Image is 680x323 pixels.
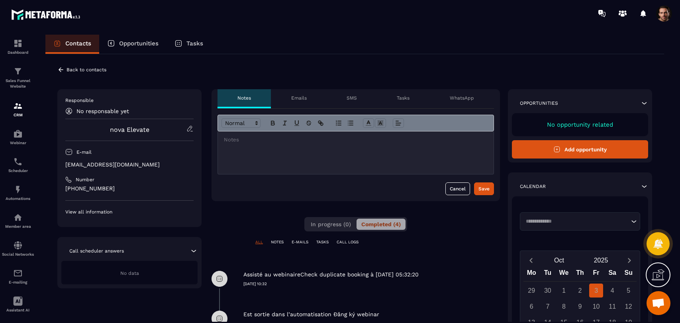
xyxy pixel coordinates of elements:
button: Previous month [523,255,538,266]
div: 6 [525,300,539,313]
input: Search for option [523,217,629,225]
p: CALL LOGS [337,239,359,245]
p: View all information [65,209,194,215]
p: Member area [2,224,34,229]
div: Sa [604,267,621,281]
p: Tasks [186,40,203,47]
p: Notes [237,95,251,101]
p: [EMAIL_ADDRESS][DOMAIN_NAME] [65,161,194,168]
p: NOTES [271,239,284,245]
a: schedulerschedulerScheduler [2,151,34,179]
span: In progress (0) [311,221,351,227]
div: 29 [525,284,539,298]
p: Opportunities [119,40,159,47]
img: formation [13,67,23,76]
img: logo [11,7,83,22]
a: formationformationSales Funnel Website [2,61,34,95]
span: No data [120,270,139,276]
span: Completed (4) [361,221,401,227]
a: nova Elevate [110,126,149,133]
p: Call scheduler answers [69,248,124,254]
div: Search for option [520,212,640,231]
p: CRM [2,113,34,117]
a: Tasks [167,35,211,54]
button: Save [474,182,494,195]
div: Mở cuộc trò chuyện [647,291,670,315]
p: E-mailing [2,280,34,284]
button: Add opportunity [512,140,648,159]
p: Assisté au webinaireCheck duplicate booking à [DATE] 05:32:20 [243,271,419,278]
div: 30 [541,284,555,298]
button: Open years overlay [580,253,622,267]
div: 8 [557,300,571,313]
button: Completed (4) [357,219,406,230]
div: 12 [621,300,635,313]
div: 11 [606,300,619,313]
a: automationsautomationsMember area [2,207,34,235]
a: emailemailE-mailing [2,262,34,290]
a: formationformationCRM [2,95,34,123]
p: Assistant AI [2,308,34,312]
p: E-MAILS [292,239,308,245]
p: SMS [347,95,357,101]
div: 10 [589,300,603,313]
p: Contacts [65,40,91,47]
p: Opportunities [520,100,558,106]
div: Mo [523,267,540,281]
p: Social Networks [2,252,34,256]
div: 1 [557,284,571,298]
p: [PHONE_NUMBER] [65,185,194,192]
p: Scheduler [2,168,34,173]
img: email [13,268,23,278]
img: formation [13,101,23,111]
img: scheduler [13,157,23,166]
p: Responsible [65,97,194,104]
a: social-networksocial-networkSocial Networks [2,235,34,262]
img: automations [13,213,23,222]
div: Tu [540,267,556,281]
button: Next month [622,255,637,266]
div: Save [478,185,490,193]
p: Est sortie dans l’automatisation Đăng ký webinar [243,311,379,318]
div: 9 [573,300,587,313]
button: Cancel [445,182,470,195]
img: automations [13,185,23,194]
div: 3 [589,284,603,298]
a: automationsautomationsWebinar [2,123,34,151]
button: Open months overlay [538,253,580,267]
p: No opportunity related [520,121,640,128]
div: 2 [573,284,587,298]
a: formationformationDashboard [2,33,34,61]
p: Automations [2,196,34,201]
div: Th [572,267,588,281]
p: Webinar [2,141,34,145]
a: Assistant AI [2,290,34,318]
p: Dashboard [2,50,34,55]
img: social-network [13,241,23,250]
p: Back to contacts [67,67,106,72]
p: WhatsApp [450,95,474,101]
p: Calendar [520,183,546,190]
div: Fr [588,267,604,281]
img: automations [13,129,23,139]
a: Contacts [45,35,99,54]
p: E-mail [76,149,92,155]
a: automationsautomationsAutomations [2,179,34,207]
p: [DATE] 10:32 [243,281,500,287]
img: formation [13,39,23,48]
p: Number [76,176,94,183]
p: TASKS [316,239,329,245]
p: ALL [255,239,263,245]
p: Emails [291,95,307,101]
a: Opportunities [99,35,167,54]
p: No responsable yet [76,108,129,114]
button: In progress (0) [306,219,356,230]
div: 7 [541,300,555,313]
div: 5 [621,284,635,298]
div: We [556,267,572,281]
p: Sales Funnel Website [2,78,34,89]
div: Su [620,267,637,281]
div: 4 [606,284,619,298]
p: Tasks [397,95,410,101]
